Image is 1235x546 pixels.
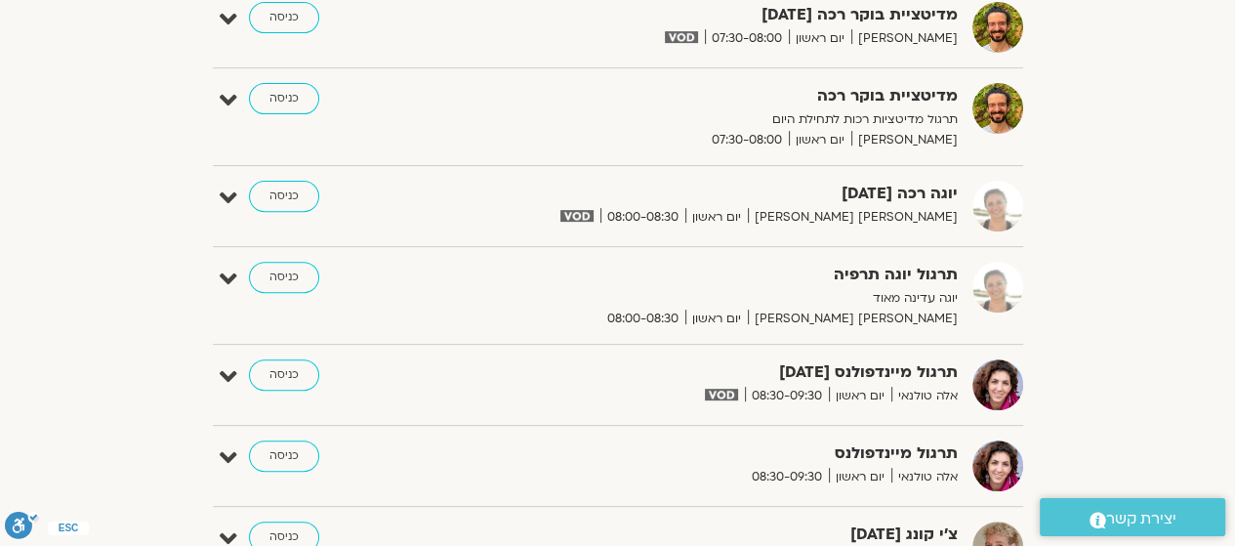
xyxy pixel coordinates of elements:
span: יום ראשון [789,28,851,49]
span: 08:00-08:30 [600,309,685,329]
a: כניסה [249,262,319,293]
strong: מדיטציית בוקר רכה [DATE] [479,2,958,28]
p: תרגול מדיטציות רכות לתחילת היום [479,109,958,130]
span: 08:30-09:30 [745,386,829,406]
a: כניסה [249,83,319,114]
strong: יוגה רכה [DATE] [479,181,958,207]
span: אלה טולנאי [891,467,958,487]
span: יום ראשון [789,130,851,150]
img: vodicon [560,210,593,222]
p: יוגה עדינה מאוד [479,288,958,309]
span: 08:00-08:30 [600,207,685,228]
strong: תרגול יוגה תרפיה [479,262,958,288]
span: [PERSON_NAME] [851,28,958,49]
a: כניסה [249,359,319,391]
span: [PERSON_NAME] [PERSON_NAME] [748,207,958,228]
a: כניסה [249,2,319,33]
span: יצירת קשר [1106,506,1176,532]
span: 07:30-08:00 [705,130,789,150]
span: יום ראשון [829,386,891,406]
span: [PERSON_NAME] [PERSON_NAME] [748,309,958,329]
a: כניסה [249,441,319,472]
span: יום ראשון [685,309,748,329]
span: [PERSON_NAME] [851,130,958,150]
span: 07:30-08:00 [705,28,789,49]
a: כניסה [249,181,319,212]
a: יצירת קשר [1040,498,1225,536]
span: אלה טולנאי [891,386,958,406]
strong: תרגול מיינדפולנס [479,441,958,467]
span: יום ראשון [685,207,748,228]
img: vodicon [665,31,697,43]
span: 08:30-09:30 [745,467,829,487]
span: יום ראשון [829,467,891,487]
img: vodicon [705,389,737,400]
strong: מדיטציית בוקר רכה [479,83,958,109]
strong: תרגול מיינדפולנס [DATE] [479,359,958,386]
